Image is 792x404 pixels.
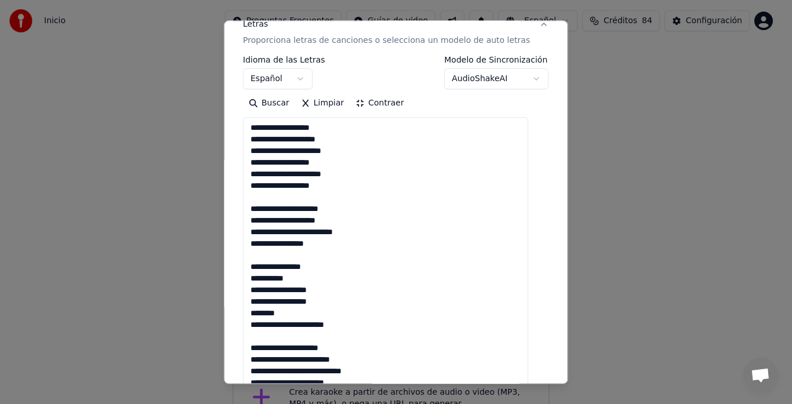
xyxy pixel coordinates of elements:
[243,94,295,113] button: Buscar
[445,56,549,64] label: Modelo de Sincronización
[243,56,325,64] label: Idioma de las Letras
[350,94,410,113] button: Contraer
[295,94,350,113] button: Limpiar
[243,35,530,47] p: Proporciona letras de canciones o selecciona un modelo de auto letras
[243,10,548,56] button: LetrasProporciona letras de canciones o selecciona un modelo de auto letras
[243,19,268,31] div: Letras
